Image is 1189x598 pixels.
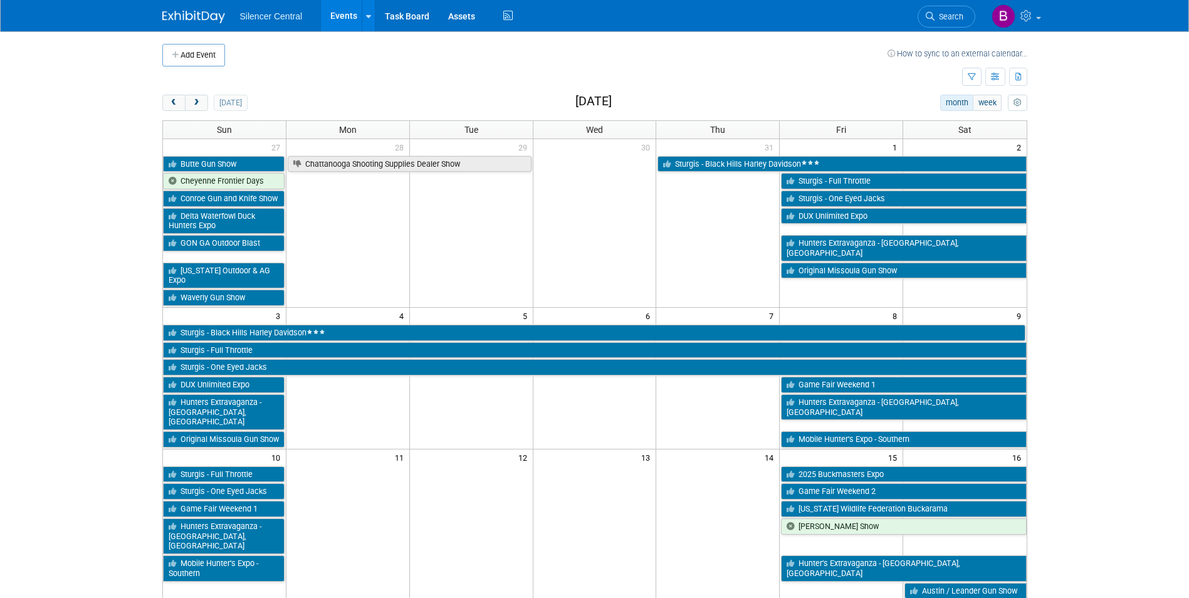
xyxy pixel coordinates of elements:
a: Hunters Extravaganza - [GEOGRAPHIC_DATA], [GEOGRAPHIC_DATA] [781,235,1026,261]
span: 8 [891,308,903,323]
img: Billee Page [992,4,1015,28]
a: Original Missoula Gun Show [163,431,285,448]
i: Personalize Calendar [1014,99,1022,107]
span: 11 [394,449,409,465]
a: Game Fair Weekend 1 [163,501,285,517]
a: [US_STATE] Outdoor & AG Expo [163,263,285,288]
a: Mobile Hunter’s Expo - Southern [781,431,1026,448]
button: myCustomButton [1008,95,1027,111]
a: Hunters Extravaganza - [GEOGRAPHIC_DATA], [GEOGRAPHIC_DATA] [163,394,285,430]
a: Sturgis - Black Hills Harley Davidson [163,325,1025,341]
span: 13 [640,449,656,465]
button: month [940,95,973,111]
a: Delta Waterfowl Duck Hunters Expo [163,208,285,234]
span: 15 [887,449,903,465]
span: 27 [270,139,286,155]
span: 31 [763,139,779,155]
span: 14 [763,449,779,465]
a: Sturgis - Black Hills Harley Davidson [657,156,1026,172]
button: Add Event [162,44,225,66]
span: Fri [836,125,846,135]
a: Sturgis - Full Throttle [163,342,1027,359]
span: Wed [586,125,603,135]
span: Search [935,12,963,21]
a: Sturgis - One Eyed Jacks [163,359,1027,375]
span: 28 [394,139,409,155]
a: Mobile Hunter’s Expo - Southern [163,555,285,581]
a: Conroe Gun and Knife Show [163,191,285,207]
a: Sturgis - Full Throttle [781,173,1026,189]
span: Sat [958,125,972,135]
span: 7 [768,308,779,323]
a: How to sync to an external calendar... [888,49,1027,58]
a: DUX Unlimited Expo [163,377,285,393]
img: ExhibitDay [162,11,225,23]
button: [DATE] [214,95,247,111]
a: [US_STATE] Wildlife Federation Buckarama [781,501,1026,517]
span: 16 [1011,449,1027,465]
a: Hunter’s Extravaganza - [GEOGRAPHIC_DATA], [GEOGRAPHIC_DATA] [781,555,1026,581]
span: 4 [398,308,409,323]
span: Sun [217,125,232,135]
a: Search [918,6,975,28]
span: 5 [521,308,533,323]
span: Tue [464,125,478,135]
span: 29 [517,139,533,155]
h2: [DATE] [575,95,612,108]
span: Silencer Central [240,11,303,21]
button: prev [162,95,186,111]
a: Sturgis - One Eyed Jacks [163,483,285,500]
a: Sturgis - Full Throttle [163,466,285,483]
a: Hunters Extravaganza - [GEOGRAPHIC_DATA], [GEOGRAPHIC_DATA] [163,518,285,554]
span: 2 [1015,139,1027,155]
span: Mon [339,125,357,135]
a: Chattanooga Shooting Supplies Dealer Show [288,156,532,172]
a: Waverly Gun Show [163,290,285,306]
span: 9 [1015,308,1027,323]
a: 2025 Buckmasters Expo [781,466,1026,483]
span: 30 [640,139,656,155]
a: Original Missoula Gun Show [781,263,1026,279]
span: 1 [891,139,903,155]
span: 3 [275,308,286,323]
span: 10 [270,449,286,465]
a: Hunters Extravaganza - [GEOGRAPHIC_DATA], [GEOGRAPHIC_DATA] [781,394,1026,420]
a: GON GA Outdoor Blast [163,235,285,251]
button: next [185,95,208,111]
a: [PERSON_NAME] Show [781,518,1026,535]
a: DUX Unlimited Expo [781,208,1026,224]
span: 6 [644,308,656,323]
a: Game Fair Weekend 1 [781,377,1026,393]
a: Cheyenne Frontier Days [163,173,285,189]
span: Thu [710,125,725,135]
a: Sturgis - One Eyed Jacks [781,191,1026,207]
a: Game Fair Weekend 2 [781,483,1026,500]
span: 12 [517,449,533,465]
button: week [973,95,1002,111]
a: Butte Gun Show [163,156,285,172]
